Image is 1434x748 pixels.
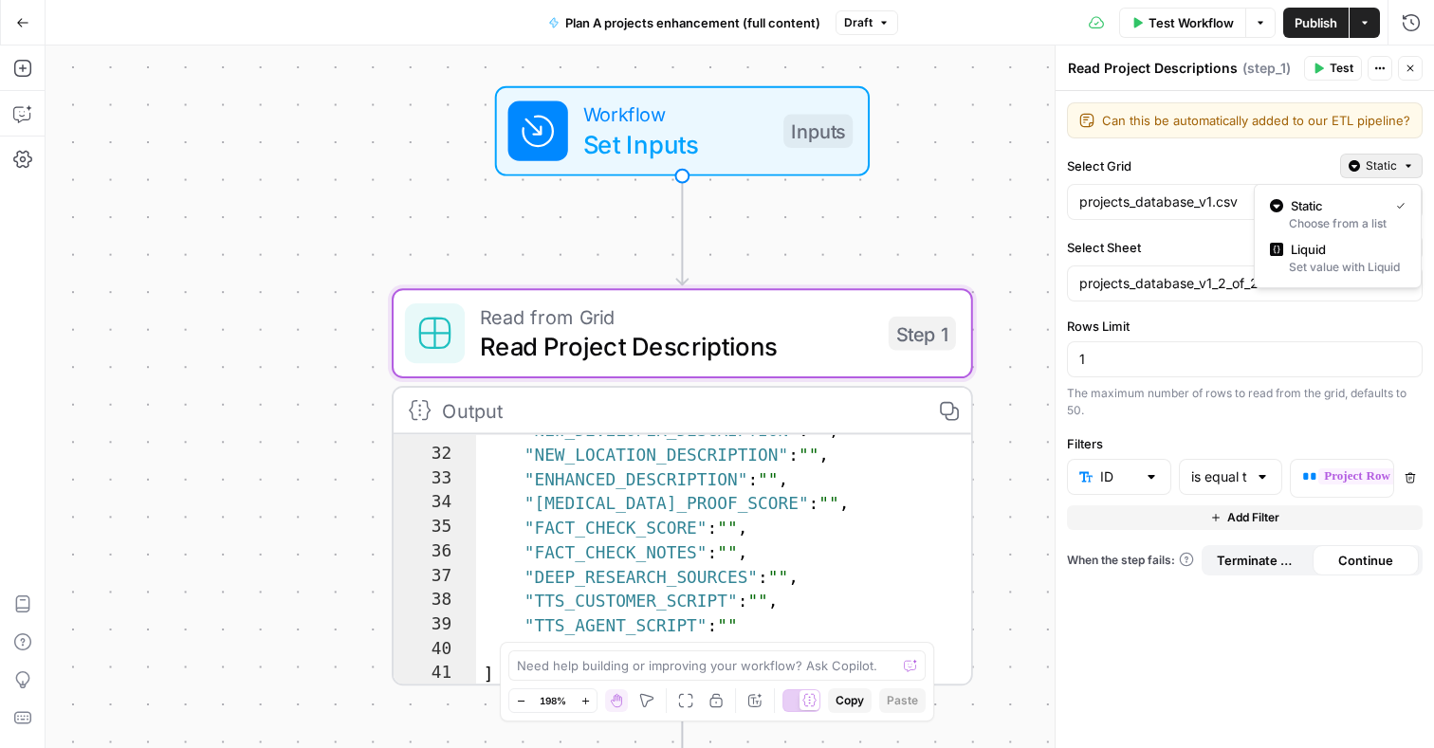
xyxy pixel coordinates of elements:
div: Set value with Liquid [1270,259,1406,276]
span: Liquid [1291,240,1398,259]
div: 35 [394,517,476,541]
div: 40 [394,639,476,664]
button: Test [1304,56,1362,81]
span: Read from Grid [480,301,873,332]
button: Publish [1283,8,1349,38]
a: When the step fails: [1067,552,1194,569]
span: Static [1366,157,1397,174]
div: 37 [394,566,476,591]
span: Plan A projects enhancement (full content) [565,13,820,32]
input: projects_database_v1.csv [1079,192,1388,211]
span: ( step_1 ) [1242,59,1291,78]
span: 198% [540,693,566,708]
div: Read from GridRead Project DescriptionsStep 1Output "NEW_DEVELOPER_DESCRIPTION":"", "NEW_LOCATION... [392,288,973,685]
div: 39 [394,614,476,639]
div: Static [1254,184,1422,288]
button: Add Filter [1067,505,1423,530]
label: Filters [1067,434,1423,453]
div: 32 [394,444,476,468]
div: The maximum number of rows to read from the grid, defaults to 50. [1067,385,1423,419]
div: 36 [394,541,476,566]
div: 33 [394,468,476,493]
span: Continue [1338,551,1393,570]
div: WorkflowSet InputsInputs [392,86,973,176]
input: is equal to [1191,467,1248,486]
label: Rows Limit [1067,317,1423,336]
div: 41 [394,664,476,688]
label: Select Grid [1067,156,1333,175]
button: Copy [828,688,872,713]
div: Choose from a list [1270,215,1406,232]
button: Draft [836,10,898,35]
div: Inputs [783,114,853,148]
textarea: Read Project Descriptions [1068,59,1238,78]
span: Set Inputs [583,125,769,163]
input: ID [1100,467,1136,486]
g: Edge from start to step_1 [676,176,688,285]
span: Read Project Descriptions [480,328,873,366]
span: Add Filter [1227,509,1279,526]
span: Paste [887,692,918,709]
input: projects_database_v1_2_of_2 [1079,274,1388,293]
span: Static [1291,196,1381,215]
span: Publish [1295,13,1337,32]
span: Test [1330,60,1353,77]
div: 38 [394,590,476,614]
span: Draft [844,14,873,31]
div: 34 [394,493,476,518]
span: Workflow [583,100,769,130]
button: Static [1340,154,1423,178]
div: Step 1 [889,317,956,351]
button: Test Workflow [1119,8,1245,38]
div: Output [442,395,914,426]
label: Select Sheet [1067,238,1333,257]
button: Paste [879,688,926,713]
button: Terminate Workflow [1205,545,1313,575]
button: Plan A projects enhancement (full content) [537,8,832,38]
textarea: Can this be automatically added to our ETL pipeline? [1102,111,1410,130]
span: Test Workflow [1149,13,1234,32]
span: Copy [836,692,864,709]
span: Terminate Workflow [1217,551,1301,570]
